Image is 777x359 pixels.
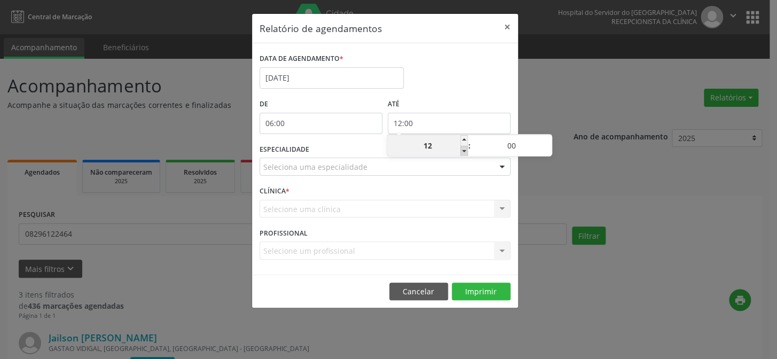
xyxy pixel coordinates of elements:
[260,21,382,35] h5: Relatório de agendamentos
[388,113,511,134] input: Selecione o horário final
[260,183,289,200] label: CLÍNICA
[260,96,382,113] label: De
[260,225,308,241] label: PROFISSIONAL
[260,67,404,89] input: Selecione uma data ou intervalo
[452,283,511,301] button: Imprimir
[260,51,343,67] label: DATA DE AGENDAMENTO
[260,113,382,134] input: Selecione o horário inicial
[468,135,471,157] span: :
[263,161,367,173] span: Seleciona uma especialidade
[471,135,552,157] input: Minute
[387,135,468,157] input: Hour
[389,283,448,301] button: Cancelar
[388,96,511,113] label: ATÉ
[260,142,309,158] label: ESPECIALIDADE
[497,14,518,40] button: Close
